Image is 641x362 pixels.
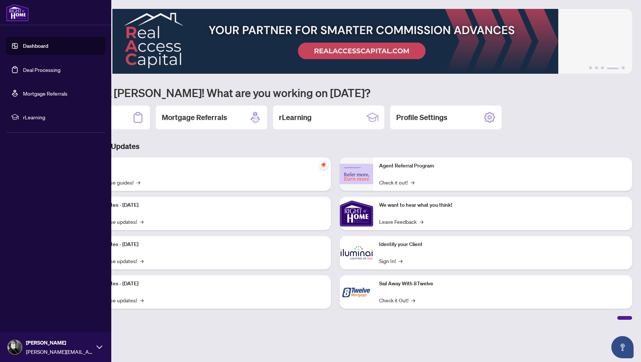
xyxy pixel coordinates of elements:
[6,4,29,21] img: logo
[140,296,144,304] span: →
[601,66,604,69] button: 3
[140,217,144,226] span: →
[622,66,625,69] button: 5
[39,9,632,74] img: Slide 3
[39,141,632,152] h3: Brokerage & Industry Updates
[23,113,100,121] span: rLearning
[23,66,60,73] a: Deal Processing
[78,162,325,170] p: Self-Help
[39,86,632,100] h1: Welcome back [PERSON_NAME]! What are you working on [DATE]?
[78,240,325,249] p: Platform Updates - [DATE]
[26,348,93,356] span: [PERSON_NAME][EMAIL_ADDRESS][PERSON_NAME][DOMAIN_NAME]
[379,240,626,249] p: Identify your Client
[23,43,48,49] a: Dashboard
[420,217,423,226] span: →
[396,112,447,123] h2: Profile Settings
[379,217,423,226] a: Leave Feedback→
[607,66,619,69] button: 4
[26,339,93,347] span: [PERSON_NAME]
[8,340,22,354] img: Profile Icon
[340,164,373,184] img: Agent Referral Program
[379,162,626,170] p: Agent Referral Program
[340,197,373,230] img: We want to hear what you think!
[379,280,626,288] p: Sail Away With 8Twelve
[379,296,415,304] a: Check it Out!→
[162,112,227,123] h2: Mortgage Referrals
[78,280,325,288] p: Platform Updates - [DATE]
[595,66,598,69] button: 2
[611,336,634,358] button: Open asap
[379,178,414,186] a: Check it out!→
[589,66,592,69] button: 1
[340,275,373,309] img: Sail Away With 8Twelve
[78,201,325,209] p: Platform Updates - [DATE]
[340,236,373,269] img: Identify your Client
[279,112,312,123] h2: rLearning
[140,257,144,265] span: →
[379,257,402,265] a: Sign In!→
[23,90,68,97] a: Mortgage Referrals
[137,178,140,186] span: →
[399,257,402,265] span: →
[319,160,328,169] span: pushpin
[411,296,415,304] span: →
[411,178,414,186] span: →
[379,201,626,209] p: We want to hear what you think!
